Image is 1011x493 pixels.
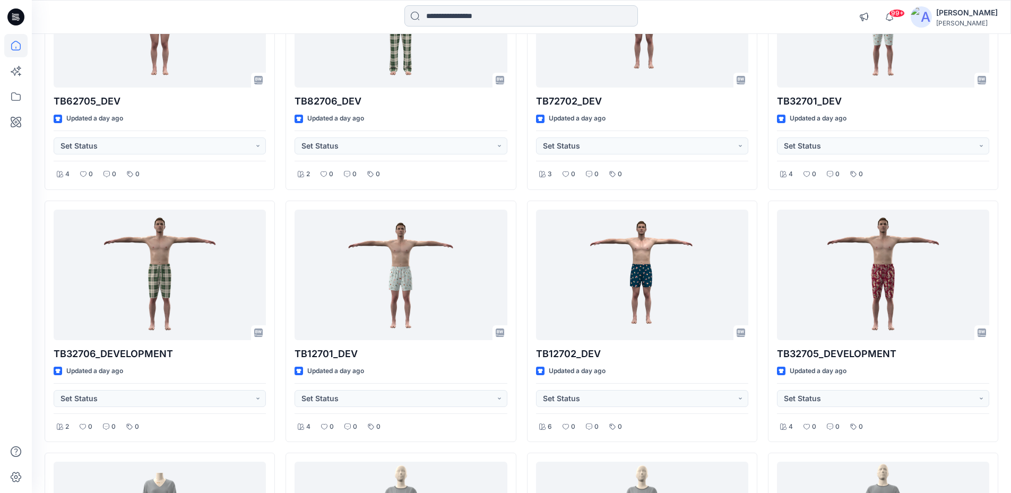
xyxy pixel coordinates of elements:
[812,169,816,180] p: 0
[330,421,334,433] p: 0
[936,19,998,27] div: [PERSON_NAME]
[777,347,989,361] p: TB32705_DEVELOPMENT
[376,169,380,180] p: 0
[790,113,846,124] p: Updated a day ago
[571,421,575,433] p: 0
[353,421,357,433] p: 0
[306,421,310,433] p: 4
[790,366,846,377] p: Updated a day ago
[536,210,748,341] a: TB12702_DEV
[135,169,140,180] p: 0
[889,9,905,18] span: 99+
[376,421,381,433] p: 0
[88,421,92,433] p: 0
[89,169,93,180] p: 0
[835,421,840,433] p: 0
[859,421,863,433] p: 0
[835,169,840,180] p: 0
[548,169,552,180] p: 3
[352,169,357,180] p: 0
[66,366,123,377] p: Updated a day ago
[777,210,989,341] a: TB32705_DEVELOPMENT
[295,347,507,361] p: TB12701_DEV
[777,94,989,109] p: TB32701_DEV
[54,210,266,341] a: TB32706_DEVELOPMENT
[571,169,575,180] p: 0
[306,169,310,180] p: 2
[594,421,599,433] p: 0
[859,169,863,180] p: 0
[536,347,748,361] p: TB12702_DEV
[295,210,507,341] a: TB12701_DEV
[307,113,364,124] p: Updated a day ago
[618,421,622,433] p: 0
[112,169,116,180] p: 0
[911,6,932,28] img: avatar
[549,113,606,124] p: Updated a day ago
[329,169,333,180] p: 0
[307,366,364,377] p: Updated a day ago
[111,421,116,433] p: 0
[594,169,599,180] p: 0
[936,6,998,19] div: [PERSON_NAME]
[618,169,622,180] p: 0
[549,366,606,377] p: Updated a day ago
[295,94,507,109] p: TB82706_DEV
[812,421,816,433] p: 0
[54,94,266,109] p: TB62705_DEV
[135,421,139,433] p: 0
[66,113,123,124] p: Updated a day ago
[789,169,793,180] p: 4
[789,421,793,433] p: 4
[65,169,70,180] p: 4
[54,347,266,361] p: TB32706_DEVELOPMENT
[548,421,552,433] p: 6
[536,94,748,109] p: TB72702_DEV
[65,421,69,433] p: 2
